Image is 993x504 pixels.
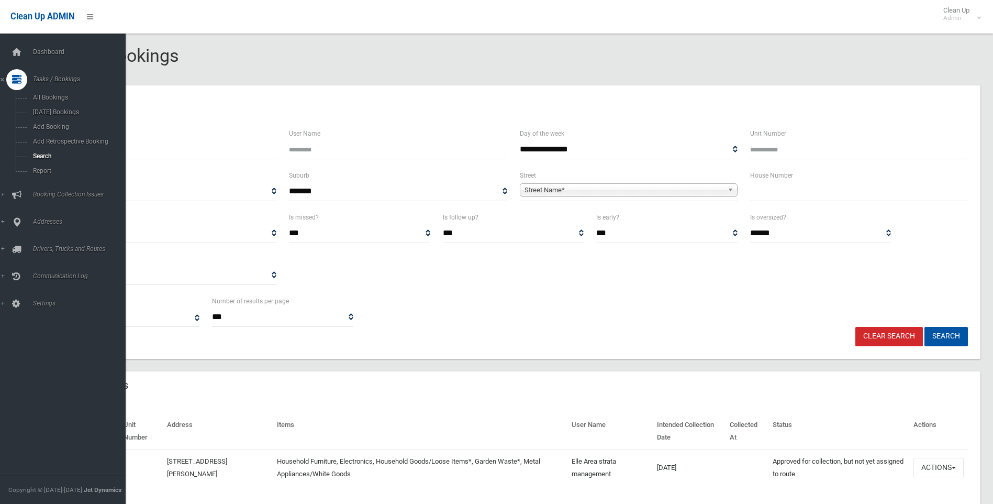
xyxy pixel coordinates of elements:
[212,295,289,307] label: Number of results per page
[119,413,163,450] th: Unit Number
[909,413,968,450] th: Actions
[750,128,786,139] label: Unit Number
[567,450,653,486] td: Elle Area strata management
[768,413,909,450] th: Status
[943,14,969,22] small: Admin
[10,12,74,21] span: Clean Up ADMIN
[30,108,125,116] span: [DATE] Bookings
[273,450,567,486] td: Household Furniture, Electronics, Household Goods/Loose Items*, Garden Waste*, Metal Appliances/W...
[163,413,272,450] th: Address
[938,6,980,22] span: Clean Up
[750,170,793,181] label: House Number
[653,450,726,486] td: [DATE]
[289,128,320,139] label: User Name
[30,138,125,145] span: Add Retrospective Booking
[30,245,133,253] span: Drivers, Trucks and Routes
[525,184,723,196] span: Street Name*
[520,128,564,139] label: Day of the week
[653,413,726,450] th: Intended Collection Date
[30,75,133,83] span: Tasks / Bookings
[289,212,319,223] label: Is missed?
[567,413,653,450] th: User Name
[8,486,82,494] span: Copyright © [DATE]-[DATE]
[913,458,964,477] button: Actions
[768,450,909,486] td: Approved for collection, but not yet assigned to route
[30,48,133,56] span: Dashboard
[273,413,567,450] th: Items
[726,413,768,450] th: Collected At
[84,486,121,494] strong: Jet Dynamics
[30,123,125,130] span: Add Booking
[30,94,125,101] span: All Bookings
[30,218,133,225] span: Addresses
[167,457,227,478] a: [STREET_ADDRESS][PERSON_NAME]
[443,212,478,223] label: Is follow up?
[520,170,536,181] label: Street
[289,170,309,181] label: Suburb
[30,167,125,174] span: Report
[30,300,133,307] span: Settings
[30,272,133,280] span: Communication Log
[855,327,923,346] a: Clear Search
[596,212,619,223] label: Is early?
[30,191,133,198] span: Booking Collection Issues
[924,327,968,346] button: Search
[30,152,125,160] span: Search
[750,212,786,223] label: Is oversized?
